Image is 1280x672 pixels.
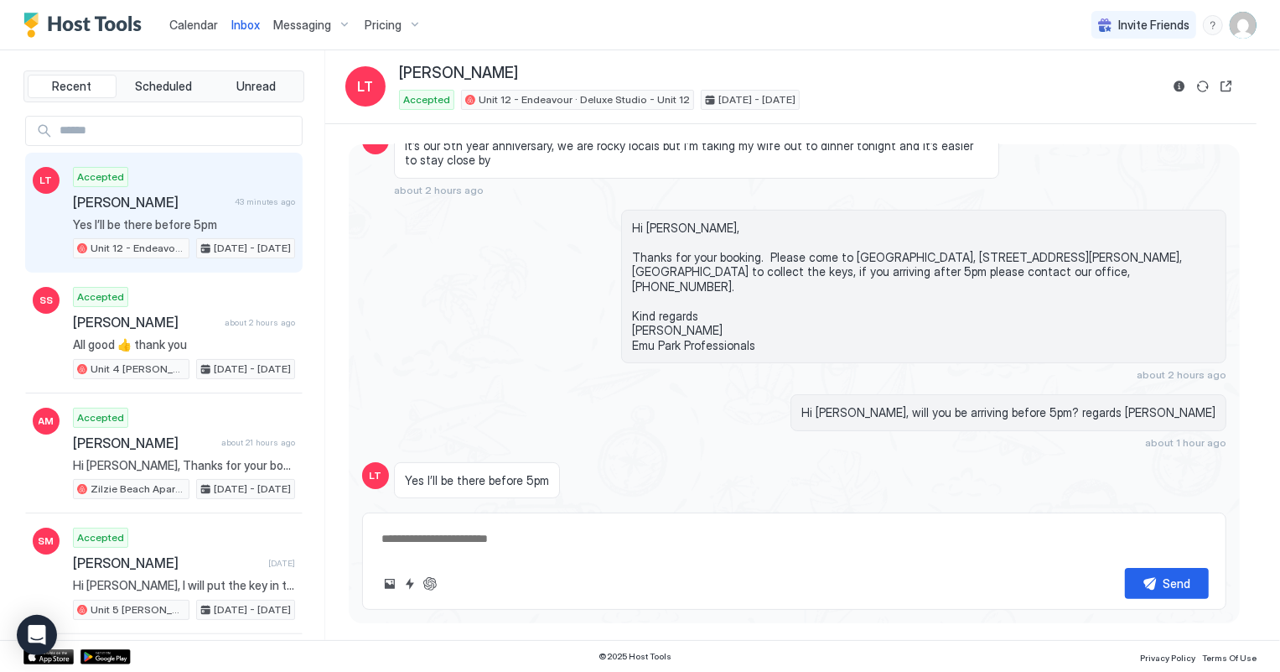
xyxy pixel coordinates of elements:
span: Unit 5 [PERSON_NAME] [91,602,185,617]
span: [DATE] - [DATE] [214,482,291,497]
span: [PERSON_NAME] [73,555,262,571]
a: Privacy Policy [1140,648,1195,665]
span: LT [40,173,53,188]
span: [DATE] - [DATE] [214,602,291,617]
span: Yes I’ll be there before 5pm [73,217,295,232]
span: Accepted [77,169,124,185]
span: © 2025 Host Tools [599,651,672,662]
div: Send [1163,575,1191,592]
span: Accepted [77,530,124,545]
a: Google Play Store [80,649,131,664]
a: Host Tools Logo [23,13,149,38]
span: It’s our 5th year anniversary, we are rocky locals but I’m taking my wife out to dinner tonight a... [405,138,988,168]
div: menu [1203,15,1223,35]
button: Send [1125,568,1209,599]
button: Quick reply [400,574,420,594]
span: Calendar [169,18,218,32]
button: Reservation information [1169,76,1189,96]
span: AM [39,414,54,429]
button: ChatGPT Auto Reply [420,574,440,594]
span: Hi [PERSON_NAME], Thanks for your booking. Please come to [GEOGRAPHIC_DATA], [STREET_ADDRESS][PER... [632,221,1215,353]
span: Yes I’ll be there before 5pm [405,473,549,488]
span: [DATE] [268,558,295,569]
button: Recent [28,75,117,98]
span: SM [39,534,54,549]
span: SS [39,293,53,308]
a: Terms Of Use [1202,648,1257,665]
span: Messaging [273,18,331,33]
span: Zilzie Beach Apartment - 2/11 [PERSON_NAME] [91,482,185,497]
span: Privacy Policy [1140,653,1195,663]
span: Unread [236,79,276,94]
a: Inbox [231,16,260,34]
button: Upload image [380,574,400,594]
span: Accepted [403,92,450,107]
div: Open Intercom Messenger [17,615,57,655]
input: Input Field [53,117,302,145]
span: [DATE] - [DATE] [718,92,795,107]
span: LT [358,76,374,96]
span: about 2 hours ago [225,317,295,328]
span: about 2 hours ago [1137,368,1226,381]
button: Open reservation [1216,76,1236,96]
a: App Store [23,649,74,664]
span: [DATE] - [DATE] [214,362,291,377]
span: [PERSON_NAME] [73,435,215,451]
span: All good 👍 thank you [73,337,295,352]
span: Invite Friends [1118,18,1189,33]
span: Unit 12 - Endeavour · Deluxe Studio - Unit 12 [91,241,185,256]
span: Hi [PERSON_NAME], will you be arriving before 5pm? regards [PERSON_NAME] [801,405,1215,420]
span: [DATE] - [DATE] [214,241,291,256]
span: Accepted [77,410,124,425]
span: Unit 12 - Endeavour · Deluxe Studio - Unit 12 [479,92,690,107]
span: about 1 hour ago [1145,436,1226,449]
div: tab-group [23,70,304,102]
span: 43 minutes ago [235,196,295,207]
span: Pricing [365,18,402,33]
span: Scheduled [136,79,193,94]
span: Hi [PERSON_NAME], I will put the key in the letterbox located to the right of the driveway, it wi... [73,578,295,593]
div: User profile [1230,12,1257,39]
span: Terms Of Use [1202,653,1257,663]
button: Unread [211,75,300,98]
span: [PERSON_NAME] [73,314,218,331]
span: LT [370,468,382,483]
span: about 21 hours ago [221,437,295,448]
span: Inbox [231,18,260,32]
span: about 2 hours ago [394,184,484,196]
span: [PERSON_NAME] [73,194,228,211]
span: [PERSON_NAME] [399,64,518,83]
span: Unit 4 [PERSON_NAME] [91,362,185,377]
span: Accepted [77,289,124,305]
button: Sync reservation [1193,76,1213,96]
button: Scheduled [120,75,209,98]
a: Calendar [169,16,218,34]
span: Hi [PERSON_NAME], Thanks for your booking. Please come to [GEOGRAPHIC_DATA], [STREET_ADDRESS][PER... [73,458,295,473]
span: Recent [52,79,91,94]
